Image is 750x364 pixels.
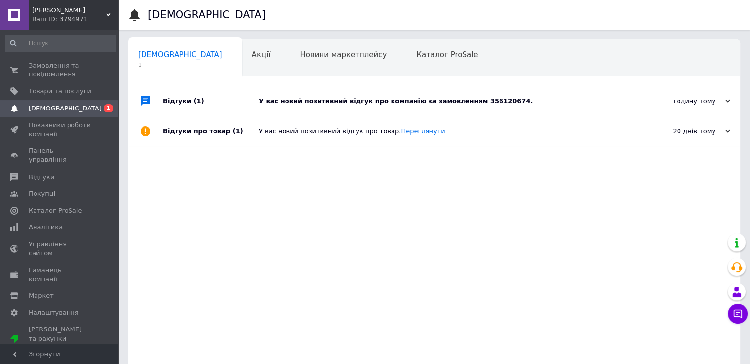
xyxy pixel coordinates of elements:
span: Маркет [29,291,54,300]
button: Чат з покупцем [728,304,748,324]
span: [DEMOGRAPHIC_DATA] [138,50,222,59]
span: Показники роботи компанії [29,121,91,139]
span: Гаманець компанії [29,266,91,284]
span: Новини маркетплейсу [300,50,387,59]
span: Управління сайтом [29,240,91,257]
span: [PERSON_NAME] та рахунки [29,325,91,352]
span: Відгуки [29,173,54,182]
span: Акції [252,50,271,59]
span: Панель управління [29,146,91,164]
div: Відгуки [163,86,259,116]
span: Товари та послуги [29,87,91,96]
span: Каталог ProSale [416,50,478,59]
span: Налаштування [29,308,79,317]
div: 20 днів тому [632,127,730,136]
span: Покупці [29,189,55,198]
div: Prom мікс 1 000 [29,343,91,352]
input: Пошук [5,35,116,52]
div: У вас новий позитивний відгук про товар. [259,127,632,136]
span: Каталог ProSale [29,206,82,215]
div: годину тому [632,97,730,106]
h1: [DEMOGRAPHIC_DATA] [148,9,266,21]
span: ФОП Марцінкевич Є.І. [32,6,106,15]
div: Ваш ID: 3794971 [32,15,118,24]
span: 1 [104,104,113,112]
span: Аналітика [29,223,63,232]
span: 1 [138,61,222,69]
div: Відгуки про товар [163,116,259,146]
span: Замовлення та повідомлення [29,61,91,79]
span: (1) [233,127,243,135]
div: У вас новий позитивний відгук про компанію за замовленням 356120674. [259,97,632,106]
a: Переглянути [401,127,445,135]
span: [DEMOGRAPHIC_DATA] [29,104,102,113]
span: (1) [194,97,204,105]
